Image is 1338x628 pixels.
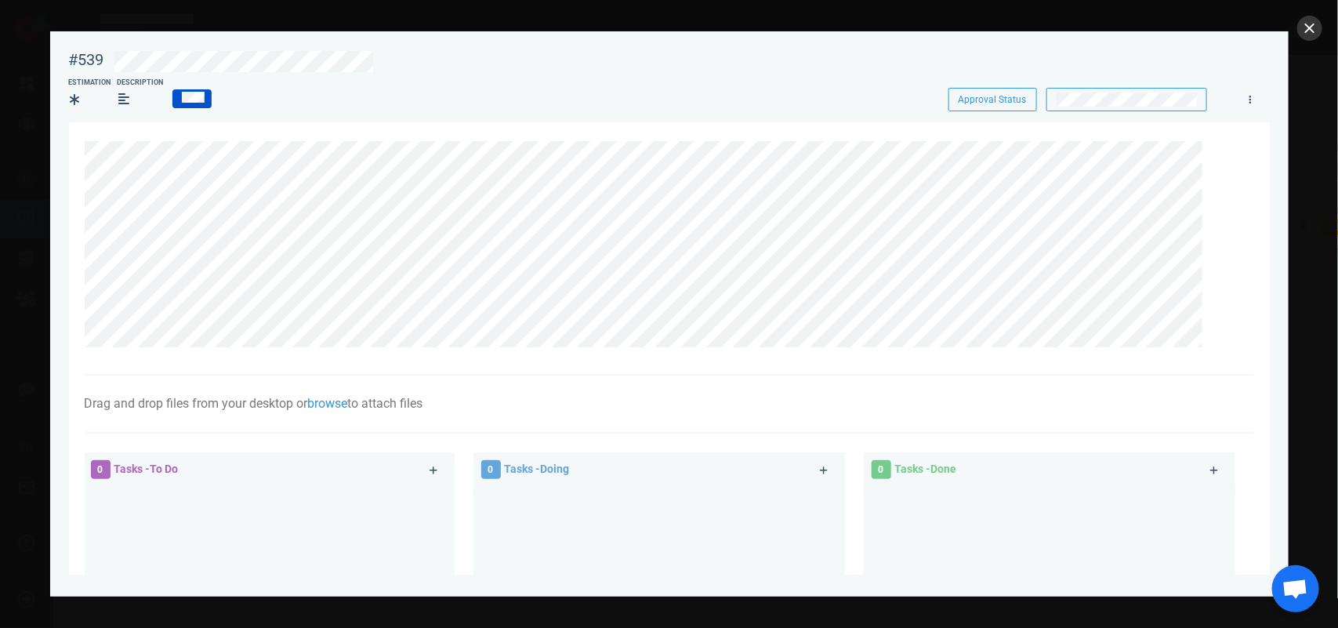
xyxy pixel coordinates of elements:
div: Aprire la chat [1272,565,1319,612]
span: Tasks - To Do [114,463,179,475]
span: Tasks - Done [895,463,957,475]
div: Estimation [69,78,111,89]
div: #539 [69,50,104,70]
button: close [1297,16,1322,41]
button: Approval Status [948,88,1037,111]
span: Drag and drop files from your desktop or [85,396,308,411]
span: 0 [91,460,111,479]
span: 0 [481,460,501,479]
a: browse [308,396,348,411]
span: Tasks - Doing [505,463,570,475]
div: Description [118,78,164,89]
span: 0 [872,460,891,479]
span: to attach files [348,396,423,411]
